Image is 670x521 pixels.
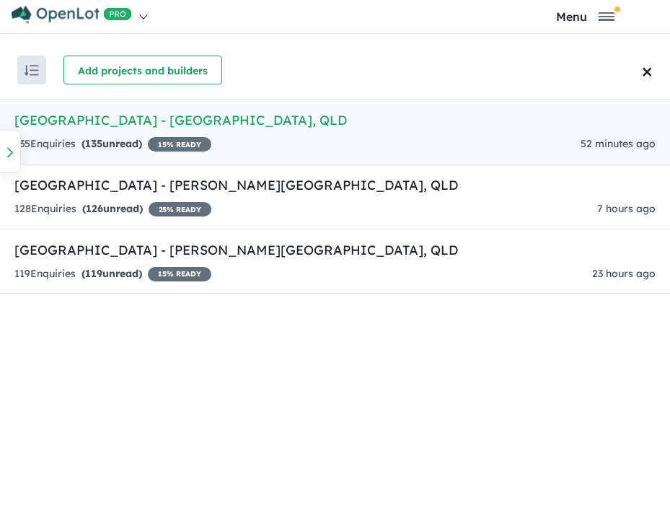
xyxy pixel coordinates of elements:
[149,202,211,216] span: 25 % READY
[82,202,143,215] strong: ( unread)
[14,240,656,260] h5: [GEOGRAPHIC_DATA] - [PERSON_NAME][GEOGRAPHIC_DATA] , QLD
[504,9,666,23] button: Toggle navigation
[14,175,656,195] h5: [GEOGRAPHIC_DATA] - [PERSON_NAME][GEOGRAPHIC_DATA] , QLD
[86,202,103,215] span: 126
[148,267,211,281] span: 15 % READY
[85,267,102,280] span: 119
[14,201,211,218] div: 128 Enquir ies
[14,136,211,153] div: 135 Enquir ies
[25,65,39,76] img: sort.svg
[597,202,656,215] span: 7 hours ago
[642,52,653,89] span: ×
[12,6,132,24] img: Openlot PRO Logo White
[148,137,211,152] span: 15 % READY
[81,267,142,280] strong: ( unread)
[581,137,656,150] span: 52 minutes ago
[592,267,656,280] span: 23 hours ago
[63,56,222,84] button: Add projects and builders
[14,110,656,130] h5: [GEOGRAPHIC_DATA] - [GEOGRAPHIC_DATA] , QLD
[638,41,670,99] button: Close
[14,266,211,283] div: 119 Enquir ies
[81,137,142,150] strong: ( unread)
[85,137,102,150] span: 135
